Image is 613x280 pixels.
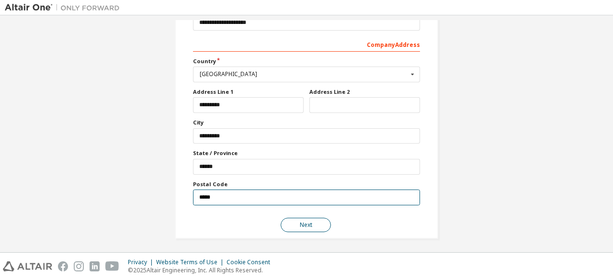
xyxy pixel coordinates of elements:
div: Website Terms of Use [156,258,227,266]
label: Address Line 2 [309,88,420,96]
img: Altair One [5,3,125,12]
label: Postal Code [193,180,420,188]
label: Country [193,57,420,65]
button: Next [281,218,331,232]
div: Cookie Consent [227,258,276,266]
div: [GEOGRAPHIC_DATA] [200,71,408,77]
img: linkedin.svg [90,261,100,271]
label: Address Line 1 [193,88,304,96]
p: © 2025 Altair Engineering, Inc. All Rights Reserved. [128,266,276,274]
img: youtube.svg [105,261,119,271]
label: State / Province [193,149,420,157]
label: City [193,119,420,126]
div: Company Address [193,36,420,52]
img: facebook.svg [58,261,68,271]
img: instagram.svg [74,261,84,271]
div: Privacy [128,258,156,266]
img: altair_logo.svg [3,261,52,271]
